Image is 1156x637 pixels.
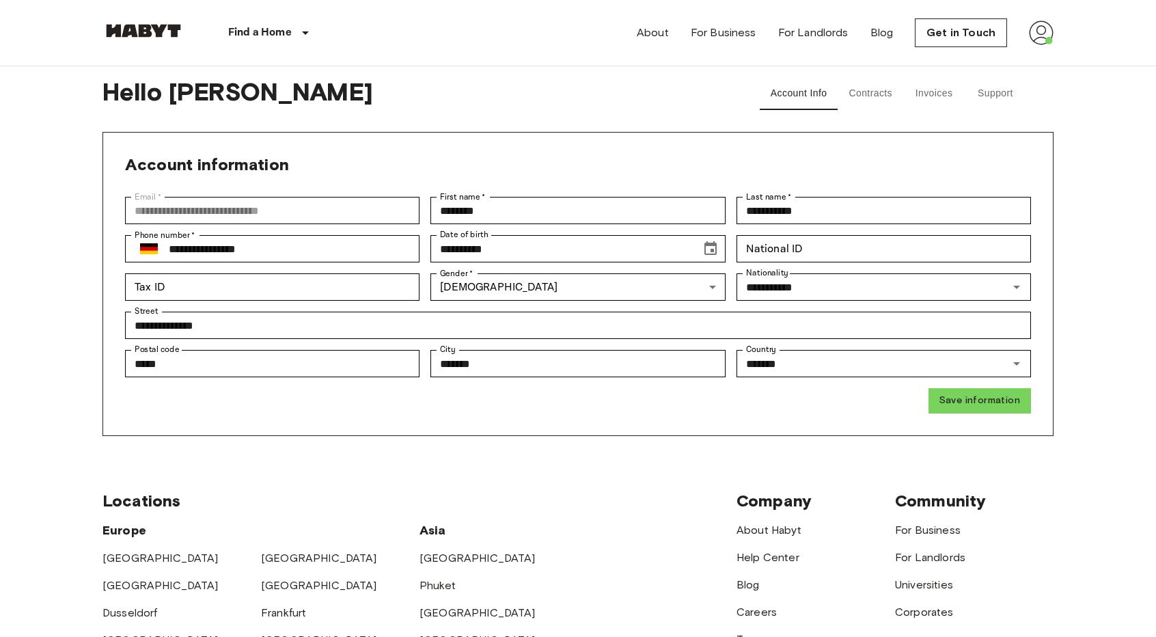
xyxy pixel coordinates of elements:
button: Open [1007,277,1026,297]
a: About [637,25,669,41]
a: Phuket [419,579,456,592]
div: First name [430,197,725,224]
span: Europe [102,523,146,538]
label: Street [135,306,158,317]
img: Germany [140,243,158,254]
label: Phone number [135,229,195,241]
a: Corporates [895,606,954,619]
span: Hello [PERSON_NAME] [102,77,721,110]
div: National ID [737,235,1031,262]
img: avatar [1029,21,1054,45]
div: Last name [737,197,1031,224]
label: Gender [440,267,473,280]
div: [DEMOGRAPHIC_DATA] [430,273,725,301]
button: Invoices [903,77,965,110]
a: [GEOGRAPHIC_DATA] [102,552,219,565]
a: Frankfurt [261,606,306,619]
label: Email [135,191,161,203]
a: Careers [737,606,777,619]
span: Community [895,491,986,511]
label: Last name [746,191,792,203]
a: Blog [870,25,894,41]
div: Email [125,197,419,224]
label: Postal code [135,344,180,355]
a: [GEOGRAPHIC_DATA] [419,606,536,619]
div: Tax ID [125,273,419,301]
button: Open [1007,354,1026,373]
div: Postal code [125,350,419,377]
a: Help Center [737,551,799,564]
a: [GEOGRAPHIC_DATA] [261,552,377,565]
span: Locations [102,491,180,511]
div: City [430,350,725,377]
span: Account information [125,154,289,174]
a: [GEOGRAPHIC_DATA] [261,579,377,592]
a: [GEOGRAPHIC_DATA] [419,552,536,565]
label: Country [746,344,776,355]
a: Blog [737,578,760,591]
a: For Business [895,524,961,537]
label: First name [440,191,486,203]
button: Save information [928,388,1031,414]
p: Find a Home [228,25,292,41]
a: For Landlords [778,25,849,41]
a: Dusseldorf [102,606,158,619]
a: Get in Touch [915,18,1007,47]
button: Contracts [838,77,903,110]
label: Nationality [746,267,788,279]
img: Habyt [102,24,184,38]
button: Select country [135,234,163,263]
a: About Habyt [737,524,801,537]
label: City [440,344,456,355]
span: Asia [419,523,446,538]
a: [GEOGRAPHIC_DATA] [102,579,219,592]
label: Date of birth [440,229,488,241]
a: For Landlords [895,551,965,564]
a: For Business [691,25,756,41]
button: Choose date, selected date is Dec 1, 2006 [697,235,724,262]
button: Account Info [760,77,838,110]
div: Street [125,312,1031,339]
a: Universities [895,578,953,591]
span: Company [737,491,812,511]
button: Support [965,77,1026,110]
